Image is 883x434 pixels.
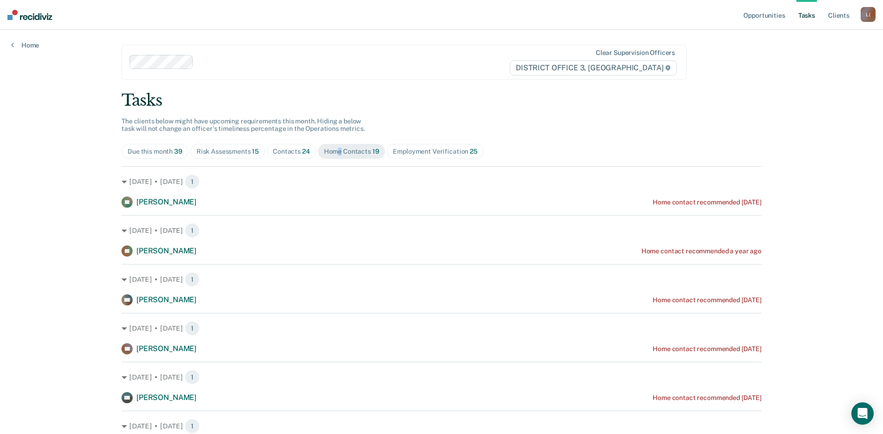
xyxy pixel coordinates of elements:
div: L ( [861,7,876,22]
div: Home contact recommended [DATE] [653,394,762,402]
div: [DATE] • [DATE] 1 [121,321,762,336]
span: 1 [185,223,200,238]
span: [PERSON_NAME] [136,344,196,353]
div: Home contact recommended a year ago [641,247,762,255]
span: 1 [185,321,200,336]
div: [DATE] • [DATE] 1 [121,272,762,287]
span: [PERSON_NAME] [136,197,196,206]
span: 39 [174,148,182,155]
button: L( [861,7,876,22]
div: Home contact recommended [DATE] [653,198,762,206]
a: Home [11,41,39,49]
div: Clear supervision officers [596,49,675,57]
div: Home contact recommended [DATE] [653,296,762,304]
span: [PERSON_NAME] [136,393,196,402]
div: [DATE] • [DATE] 1 [121,370,762,385]
span: 1 [185,419,200,434]
span: [PERSON_NAME] [136,295,196,304]
div: Tasks [121,91,762,110]
span: 15 [252,148,259,155]
span: [PERSON_NAME] [136,246,196,255]
div: Due this month [128,148,182,156]
span: 1 [185,174,200,189]
div: Home contact recommended [DATE] [653,345,762,353]
span: 1 [185,370,200,385]
img: Recidiviz [7,10,52,20]
div: Contacts [273,148,310,156]
div: [DATE] • [DATE] 1 [121,174,762,189]
div: Home Contacts [324,148,379,156]
div: [DATE] • [DATE] 1 [121,419,762,434]
span: 24 [302,148,310,155]
span: 19 [372,148,379,155]
span: DISTRICT OFFICE 3, [GEOGRAPHIC_DATA] [510,61,677,75]
div: Employment Verification [393,148,477,156]
span: 1 [185,272,200,287]
div: Risk Assessments [196,148,259,156]
span: The clients below might have upcoming requirements this month. Hiding a below task will not chang... [121,117,365,133]
span: 25 [470,148,478,155]
div: [DATE] • [DATE] 1 [121,223,762,238]
div: Open Intercom Messenger [851,402,874,425]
